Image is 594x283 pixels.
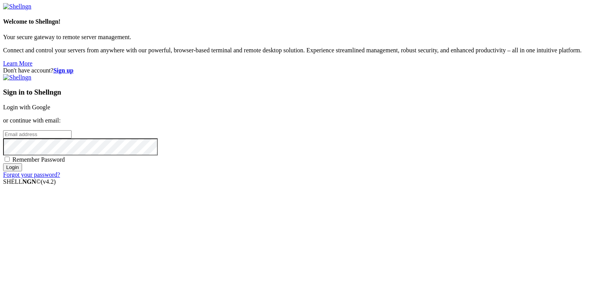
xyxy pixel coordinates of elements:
[3,178,56,185] span: SHELL ©
[3,47,591,54] p: Connect and control your servers from anywhere with our powerful, browser-based terminal and remo...
[22,178,36,185] b: NGN
[53,67,73,74] a: Sign up
[3,67,591,74] div: Don't have account?
[3,34,591,41] p: Your secure gateway to remote server management.
[3,18,591,25] h4: Welcome to Shellngn!
[3,60,32,67] a: Learn More
[41,178,56,185] span: 4.2.0
[3,88,591,97] h3: Sign in to Shellngn
[3,130,72,138] input: Email address
[3,171,60,178] a: Forgot your password?
[3,163,22,171] input: Login
[3,117,591,124] p: or continue with email:
[3,104,50,110] a: Login with Google
[3,3,31,10] img: Shellngn
[12,156,65,163] span: Remember Password
[5,157,10,162] input: Remember Password
[3,74,31,81] img: Shellngn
